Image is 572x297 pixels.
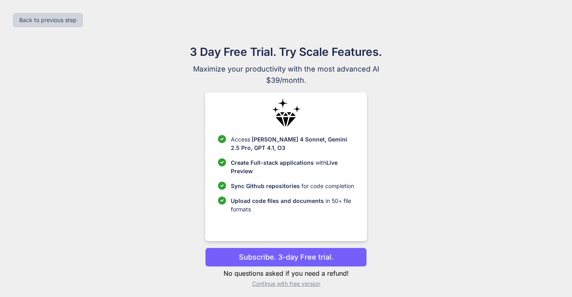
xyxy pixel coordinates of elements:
span: $39/month. [151,75,421,86]
img: checklist [218,197,226,205]
span: Maximize your productivity with the most advanced AI [151,63,421,75]
span: Create Full-stack applications [231,159,316,166]
span: [PERSON_NAME] 4 Sonnet, Gemini 2.5 Pro, GPT 4.1, O3 [231,136,347,151]
p: in 50+ file formats [231,197,354,213]
p: No questions asked if you need a refund! [205,268,367,278]
img: checklist [218,158,226,166]
span: Sync Github repositories [231,182,300,189]
button: Subscribe. 3-day Free trial. [205,248,367,267]
p: Subscribe. 3-day Free trial. [239,252,334,262]
img: checklist [218,182,226,190]
span: Upload code files and documents [231,197,324,204]
p: Access [231,135,354,152]
p: Continue with free version [205,280,367,288]
p: for code completion [231,182,354,190]
h1: 3 Day Free Trial. Try Scale Features. [151,43,421,60]
img: checklist [218,135,226,143]
button: Back to previous step [13,13,83,27]
p: with [231,158,354,175]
